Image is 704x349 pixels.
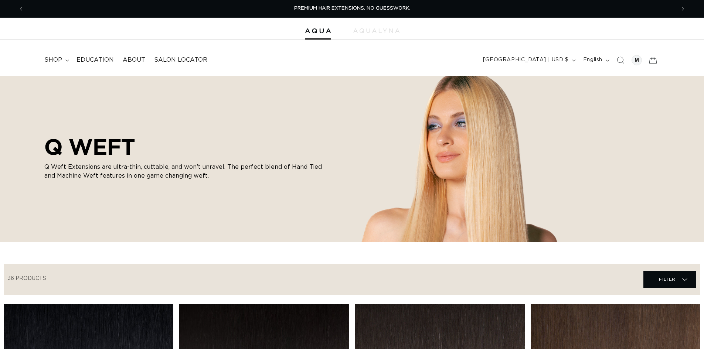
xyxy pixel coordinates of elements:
[8,276,46,281] span: 36 products
[123,56,145,64] span: About
[13,2,29,16] button: Previous announcement
[579,53,612,67] button: English
[72,52,118,68] a: Education
[76,56,114,64] span: Education
[44,134,325,160] h2: Q WEFT
[675,2,691,16] button: Next announcement
[643,271,696,288] summary: Filter
[612,52,629,68] summary: Search
[659,272,676,286] span: Filter
[150,52,212,68] a: Salon Locator
[583,56,602,64] span: English
[305,28,331,34] img: Aqua Hair Extensions
[483,56,569,64] span: [GEOGRAPHIC_DATA] | USD $
[40,52,72,68] summary: shop
[353,28,399,33] img: aqualyna.com
[118,52,150,68] a: About
[44,56,62,64] span: shop
[294,6,410,11] span: PREMIUM HAIR EXTENSIONS. NO GUESSWORK.
[154,56,207,64] span: Salon Locator
[479,53,579,67] button: [GEOGRAPHIC_DATA] | USD $
[44,162,325,180] p: Q Weft Extensions are ultra-thin, cuttable, and won’t unravel. The perfect blend of Hand Tied and...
